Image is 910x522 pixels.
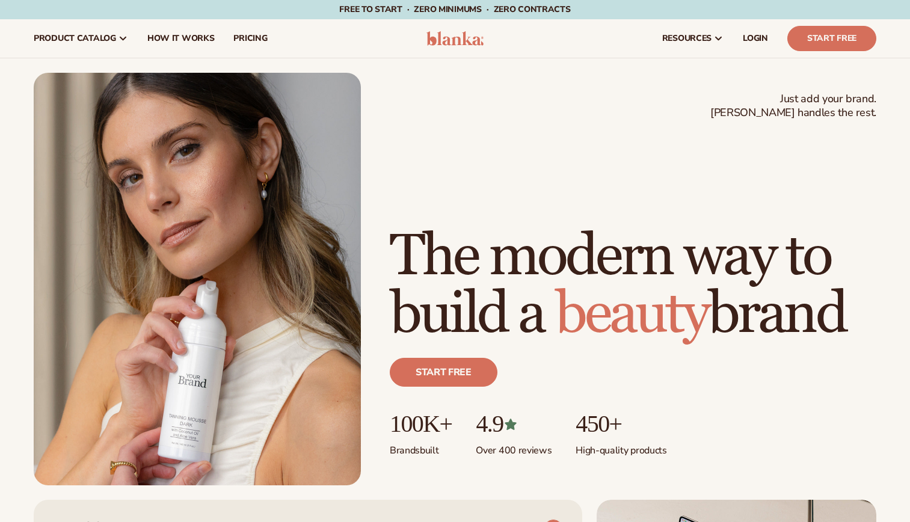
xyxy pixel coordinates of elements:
span: resources [662,34,712,43]
a: Start Free [787,26,876,51]
img: logo [426,31,484,46]
span: How It Works [147,34,215,43]
p: 100K+ [390,411,452,437]
span: LOGIN [743,34,768,43]
p: Over 400 reviews [476,437,552,457]
h1: The modern way to build a brand [390,228,876,343]
a: Start free [390,358,497,387]
p: High-quality products [576,437,666,457]
p: Brands built [390,437,452,457]
span: product catalog [34,34,116,43]
span: Just add your brand. [PERSON_NAME] handles the rest. [710,92,876,120]
span: beauty [555,279,708,349]
a: How It Works [138,19,224,58]
p: 450+ [576,411,666,437]
span: pricing [233,34,267,43]
a: resources [653,19,733,58]
a: pricing [224,19,277,58]
a: LOGIN [733,19,778,58]
p: 4.9 [476,411,552,437]
a: product catalog [24,19,138,58]
span: Free to start · ZERO minimums · ZERO contracts [339,4,570,15]
img: Female holding tanning mousse. [34,73,361,485]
